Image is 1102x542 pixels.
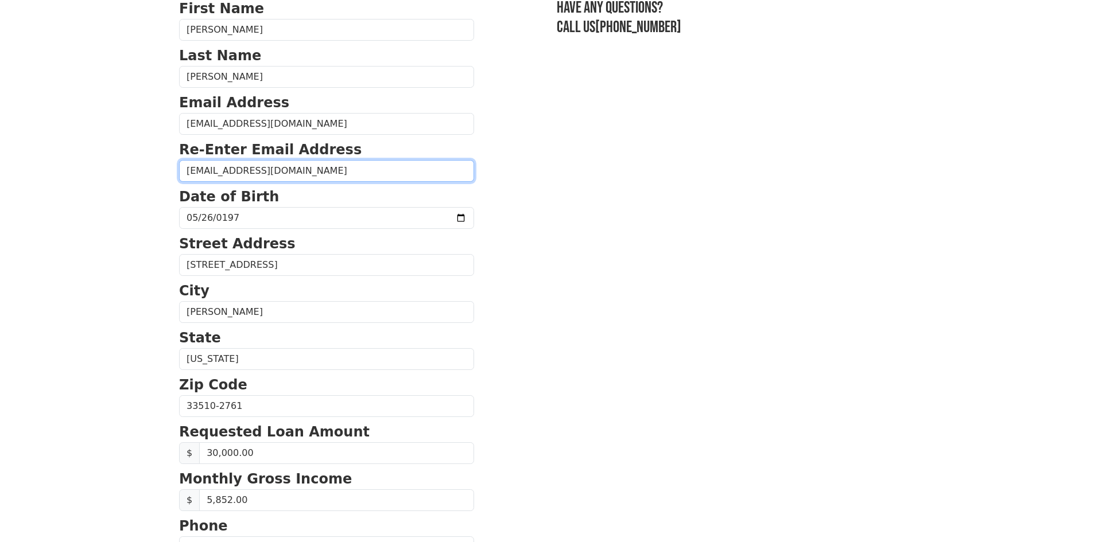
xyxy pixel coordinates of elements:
strong: First Name [179,1,264,17]
strong: State [179,330,221,346]
strong: Zip Code [179,377,247,393]
input: Requested Loan Amount [199,442,474,464]
h3: Call us [557,18,923,37]
a: [PHONE_NUMBER] [595,18,681,37]
strong: Last Name [179,48,261,64]
input: Last Name [179,66,474,88]
span: $ [179,442,200,464]
strong: Phone [179,518,228,534]
input: Monthly Gross Income [199,489,474,511]
input: Street Address [179,254,474,276]
strong: Email Address [179,95,289,111]
strong: City [179,283,209,299]
input: First Name [179,19,474,41]
input: Zip Code [179,395,474,417]
input: City [179,301,474,323]
input: Email Address [179,113,474,135]
strong: Re-Enter Email Address [179,142,362,158]
p: Monthly Gross Income [179,469,474,489]
input: Re-Enter Email Address [179,160,474,182]
strong: Street Address [179,236,296,252]
strong: Date of Birth [179,189,279,205]
strong: Requested Loan Amount [179,424,370,440]
span: $ [179,489,200,511]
